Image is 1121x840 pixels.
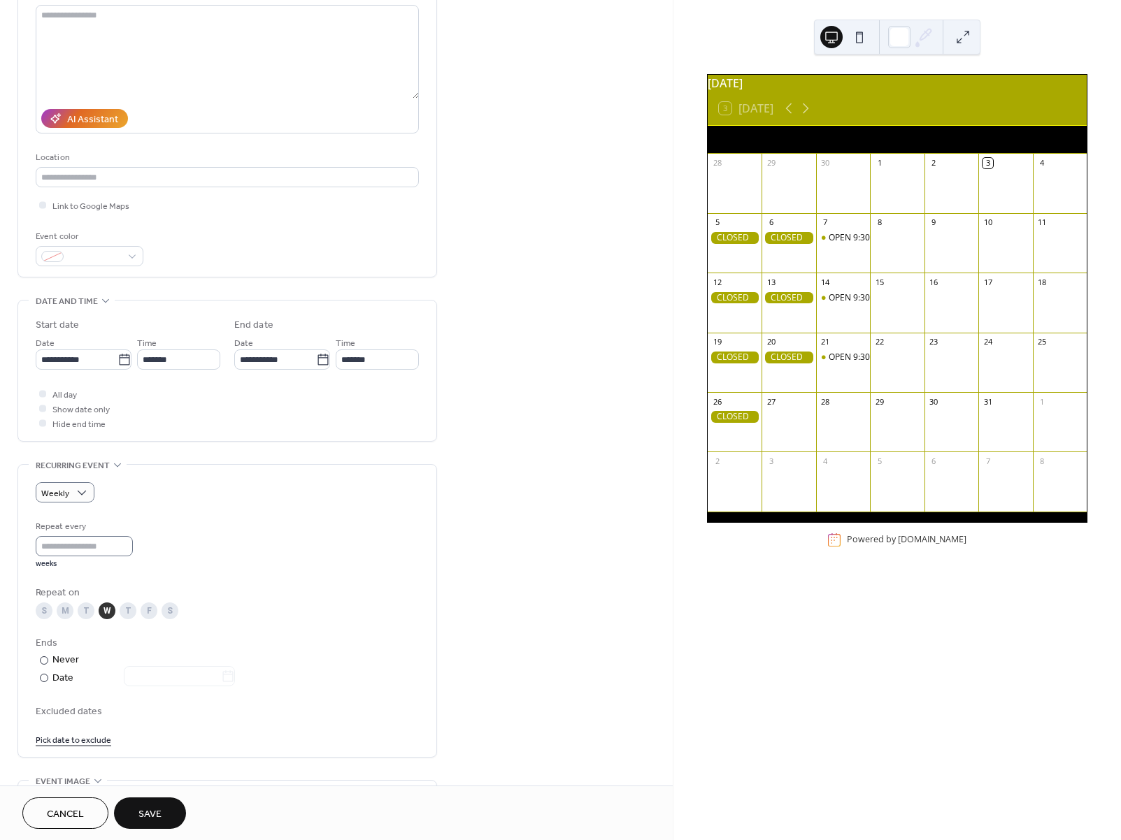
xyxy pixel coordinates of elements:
[1037,217,1048,228] div: 11
[983,456,993,466] div: 7
[766,158,776,168] div: 29
[712,158,722,168] div: 28
[708,292,762,304] div: CLOSED
[821,126,872,154] div: Tue
[1037,396,1048,407] div: 1
[1037,158,1048,168] div: 4
[762,352,815,363] div: CLOSED
[78,602,94,619] div: T
[829,352,907,363] div: OPEN 9:30am - 5pm
[336,336,355,351] span: Time
[52,199,129,214] span: Link to Google Maps
[234,336,253,351] span: Date
[983,396,993,407] div: 31
[708,75,1087,92] div: [DATE]
[874,337,885,347] div: 22
[929,277,939,287] div: 16
[929,456,939,466] div: 6
[820,277,831,287] div: 14
[36,294,98,309] span: Date and time
[762,232,815,244] div: CLOSED
[816,292,870,304] div: OPEN 9:30am - 5pm
[138,807,162,822] span: Save
[141,602,157,619] div: F
[36,559,133,569] div: weeks
[36,229,141,244] div: Event color
[929,158,939,168] div: 2
[983,277,993,287] div: 17
[52,653,80,667] div: Never
[708,352,762,363] div: CLOSED
[766,337,776,347] div: 20
[36,586,416,600] div: Repeat on
[57,602,73,619] div: M
[874,396,885,407] div: 29
[816,352,870,363] div: OPEN 9:30am - 5pm
[983,217,993,228] div: 10
[762,292,815,304] div: CLOSED
[874,456,885,466] div: 5
[708,411,762,423] div: CLOSED
[1024,126,1076,154] div: Sat
[52,403,110,417] span: Show date only
[816,232,870,244] div: OPEN 9:30am - 5pm
[52,417,106,432] span: Hide end time
[766,217,776,228] div: 6
[829,232,907,244] div: OPEN 9:30am - 5pm
[820,337,831,347] div: 21
[766,396,776,407] div: 27
[770,126,821,154] div: Mon
[712,396,722,407] div: 26
[820,396,831,407] div: 28
[829,292,907,304] div: OPEN 9:30am - 5pm
[898,534,966,546] a: [DOMAIN_NAME]
[162,602,178,619] div: S
[137,336,157,351] span: Time
[36,519,130,534] div: Repeat every
[766,456,776,466] div: 3
[929,337,939,347] div: 23
[36,150,416,165] div: Location
[41,109,128,128] button: AI Assistant
[871,126,922,154] div: Wed
[766,277,776,287] div: 13
[712,337,722,347] div: 19
[36,602,52,619] div: S
[1037,456,1048,466] div: 8
[820,217,831,228] div: 7
[1037,277,1048,287] div: 18
[52,670,235,686] div: Date
[922,126,973,154] div: Thu
[973,126,1024,154] div: Fri
[983,158,993,168] div: 3
[36,774,90,789] span: Event image
[36,704,419,719] span: Excluded dates
[929,396,939,407] div: 30
[22,797,108,829] button: Cancel
[983,337,993,347] div: 24
[847,534,966,546] div: Powered by
[47,807,84,822] span: Cancel
[36,636,416,651] div: Ends
[712,277,722,287] div: 12
[874,158,885,168] div: 1
[52,388,77,403] span: All day
[120,602,136,619] div: T
[36,733,111,748] span: Pick date to exclude
[708,232,762,244] div: CLOSED
[99,602,115,619] div: W
[36,458,110,473] span: Recurring event
[719,126,770,154] div: Sun
[929,217,939,228] div: 9
[874,277,885,287] div: 15
[41,486,69,502] span: Weekly
[234,318,273,333] div: End date
[820,456,831,466] div: 4
[36,318,79,333] div: Start date
[874,217,885,228] div: 8
[36,336,55,351] span: Date
[820,158,831,168] div: 30
[114,797,186,829] button: Save
[67,113,118,127] div: AI Assistant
